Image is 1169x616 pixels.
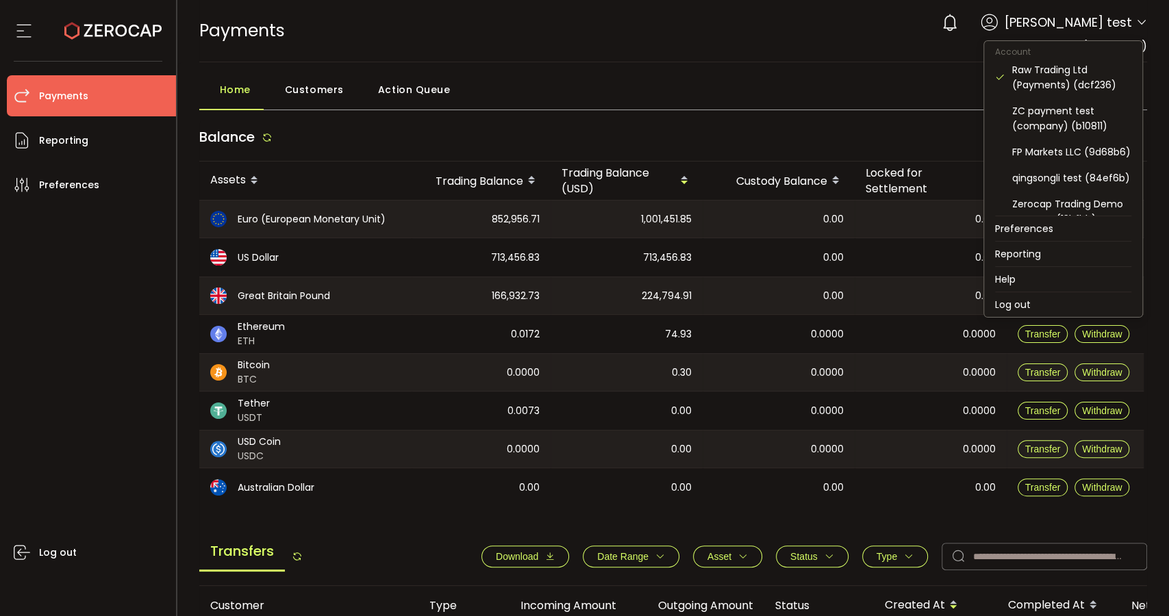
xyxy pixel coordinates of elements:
span: Raw Trading Ltd (Payments) [994,38,1147,54]
div: Locked for Settlement [855,165,1007,196]
span: 0.00 [975,288,996,304]
div: Zerocap Trading Demo Account (13bfbb) [1012,196,1131,227]
span: Withdraw [1082,482,1122,493]
span: [PERSON_NAME] test [1005,13,1132,31]
div: Incoming Amount [490,598,627,613]
span: 0.00 [823,288,844,304]
button: Withdraw [1074,325,1129,343]
span: Withdraw [1082,329,1122,339]
span: Ethereum [238,320,285,334]
span: 0.0000 [811,365,844,381]
button: Withdraw [1074,440,1129,458]
span: 713,456.83 [643,250,692,266]
img: usdc_portfolio.svg [210,441,227,457]
span: Customers [285,76,344,103]
button: Transfer [1018,440,1068,458]
div: ZC payment test (company) (b10811) [1012,103,1131,133]
span: Download [496,551,538,562]
span: 0.00 [975,480,996,496]
span: 0.00 [823,250,844,266]
span: Withdraw [1082,405,1122,416]
button: Date Range [583,546,679,567]
img: usdt_portfolio.svg [210,402,227,419]
img: btc_portfolio.svg [210,364,227,381]
button: Withdraw [1074,363,1129,381]
div: FP Markets LLC (9d68b6) [1012,144,1131,159]
span: Payments [199,18,285,42]
button: Transfer [1018,478,1068,496]
button: Status [776,546,849,567]
span: Transfer [1025,482,1061,493]
div: Custody Balance [703,169,855,192]
span: 0.0172 [511,326,540,342]
img: usd_portfolio.svg [210,249,227,266]
img: aud_portfolio.svg [210,479,227,496]
span: Great Britain Pound [238,289,330,303]
span: Withdraw [1082,367,1122,378]
span: Bitcoin [238,358,270,372]
span: 0.00 [671,441,692,457]
span: 0.00 [975,211,996,227]
span: Transfer [1025,405,1061,416]
li: Log out [984,292,1142,317]
div: Trading Balance [412,169,551,192]
span: 0.0000 [507,441,540,457]
button: Type [862,546,928,567]
div: Trading Balance (USD) [551,165,703,196]
span: Transfers [199,532,285,572]
button: Withdraw [1074,478,1129,496]
span: Transfer [1025,444,1061,454]
span: 1,001,451.85 [641,211,692,227]
span: 0.0000 [963,326,996,342]
span: 852,956.71 [492,211,540,227]
span: 0.0000 [507,365,540,381]
span: Reporting [39,131,88,151]
span: Transfer [1025,367,1061,378]
span: USDC [238,449,281,463]
div: qingsongli test (84ef6b) [1012,170,1131,185]
span: 0.00 [671,480,692,496]
span: Action Queue [378,76,451,103]
div: Assets [199,169,412,192]
button: Withdraw [1074,402,1129,420]
span: Account [984,46,1042,57]
span: 166,932.73 [492,288,540,304]
span: 0.00 [823,480,844,496]
span: Status [790,551,818,562]
div: Raw Trading Ltd (Payments) (dcf236) [1012,62,1131,92]
span: USD Coin [238,435,281,449]
span: 0.0000 [963,365,996,381]
span: Home [220,76,251,103]
span: 0.0000 [811,441,844,457]
button: Transfer [1018,325,1068,343]
button: Transfer [1018,402,1068,420]
span: Payments [39,86,88,106]
span: 0.0073 [507,403,540,419]
span: Euro (European Monetary Unit) [238,212,386,227]
span: Date Range [597,551,649,562]
li: Reporting [984,242,1142,266]
span: USDT [238,411,270,425]
span: 0.0000 [811,326,844,342]
img: eur_portfolio.svg [210,211,227,227]
span: Log out [39,543,77,563]
span: Type [877,551,897,562]
span: ETH [238,334,285,348]
span: BTC [238,372,270,387]
span: 0.0000 [963,441,996,457]
img: eth_portfolio.svg [210,326,227,342]
span: Asset [707,551,731,562]
li: Help [984,267,1142,292]
span: Withdraw [1082,444,1122,454]
span: Balance [199,127,255,146]
span: Preferences [39,175,99,195]
div: Status [764,598,874,613]
img: gbp_portfolio.svg [210,287,227,304]
span: 0.0000 [963,403,996,419]
button: Download [481,546,569,567]
span: 0.00 [823,211,844,227]
div: Customer [199,598,418,613]
span: 0.00 [975,250,996,266]
span: Australian Dollar [238,480,314,495]
span: 224,794.91 [642,288,692,304]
